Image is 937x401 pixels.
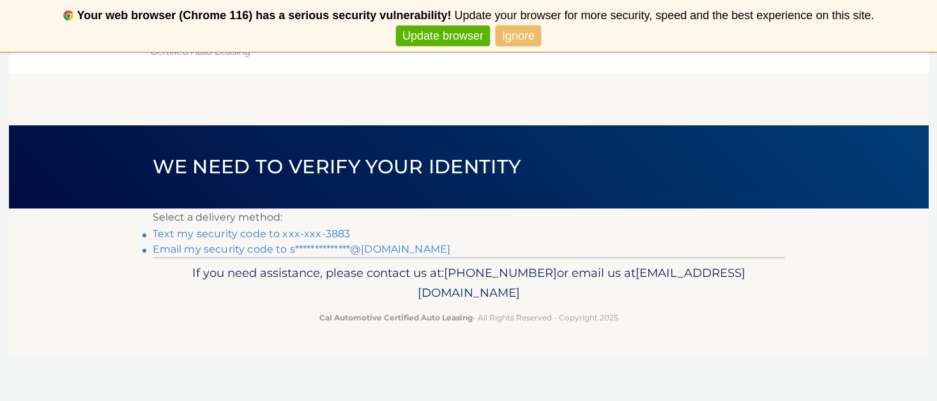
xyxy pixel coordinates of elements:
[153,228,351,240] a: Text my security code to xxx-xxx-3883
[396,26,490,47] a: Update browser
[153,208,785,226] p: Select a delivery method:
[319,313,473,322] strong: Cal Automotive Certified Auto Leasing
[161,311,777,324] p: - All Rights Reserved - Copyright 2025
[161,263,777,304] p: If you need assistance, please contact us at: or email us at
[77,9,452,22] b: Your web browser (Chrome 116) has a serious security vulnerability!
[444,265,557,280] span: [PHONE_NUMBER]
[496,26,541,47] a: Ignore
[153,155,521,178] span: We need to verify your identity
[454,9,874,22] span: Update your browser for more security, speed and the best experience on this site.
